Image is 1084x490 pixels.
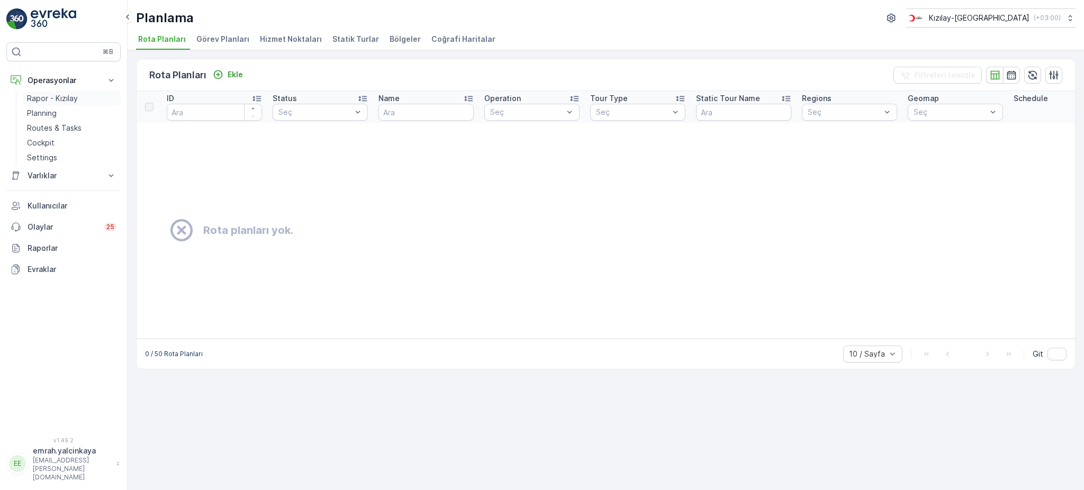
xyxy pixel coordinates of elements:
p: Planlama [136,10,194,26]
h2: Rota planları yok. [203,222,293,238]
span: Coğrafi Haritalar [431,34,495,44]
p: Regions [802,93,832,104]
span: Statik Turlar [332,34,379,44]
p: Schedule [1014,93,1048,104]
p: Planning [27,108,57,119]
button: Operasyonlar [6,70,121,91]
p: ID [167,93,174,104]
a: Olaylar25 [6,216,121,238]
p: Static Tour Name [696,93,760,104]
p: ⌘B [103,48,113,56]
p: Kullanıcılar [28,201,116,211]
span: Bölgeler [390,34,421,44]
p: Seç [490,107,563,117]
p: 0 / 50 Rota Planları [145,350,203,358]
p: Operation [484,93,521,104]
p: Operasyonlar [28,75,100,86]
p: Status [273,93,297,104]
button: EEemrah.yalcinkaya[EMAIL_ADDRESS][PERSON_NAME][DOMAIN_NAME] [6,446,121,482]
input: Ara [696,104,791,121]
a: Settings [23,150,121,165]
a: Evraklar [6,259,121,280]
p: 25 [106,223,114,231]
p: Seç [914,107,987,117]
p: Raporlar [28,243,116,253]
a: Raporlar [6,238,121,259]
p: Name [378,93,400,104]
button: Varlıklar [6,165,121,186]
button: Ekle [209,68,247,81]
p: Varlıklar [28,170,100,181]
p: [EMAIL_ADDRESS][PERSON_NAME][DOMAIN_NAME] [33,456,111,482]
span: Git [1033,349,1043,359]
p: Routes & Tasks [27,123,82,133]
img: logo [6,8,28,30]
button: Kızılay-[GEOGRAPHIC_DATA](+03:00) [906,8,1076,28]
p: Cockpit [27,138,55,148]
span: Görev Planları [196,34,249,44]
span: Hizmet Noktaları [260,34,322,44]
p: Filtreleri temizle [915,70,975,80]
a: Cockpit [23,135,121,150]
p: Seç [808,107,881,117]
p: Evraklar [28,264,116,275]
input: Ara [167,104,262,121]
p: Seç [596,107,669,117]
a: Planning [23,106,121,121]
div: EE [9,455,26,472]
a: Rapor - Kızılay [23,91,121,106]
p: Tour Type [590,93,628,104]
p: Settings [27,152,57,163]
p: ( +03:00 ) [1034,14,1061,22]
a: Routes & Tasks [23,121,121,135]
input: Ara [378,104,474,121]
p: Geomap [908,93,939,104]
p: Kızılay-[GEOGRAPHIC_DATA] [929,13,1029,23]
span: Rota Planları [138,34,186,44]
button: Filtreleri temizle [893,67,982,84]
p: Ekle [228,69,243,80]
span: v 1.49.2 [6,437,121,443]
a: Kullanıcılar [6,195,121,216]
p: Rota Planları [149,68,206,83]
p: Rapor - Kızılay [27,93,78,104]
p: Seç [278,107,351,117]
img: k%C4%B1z%C4%B1lay_jywRncg.png [906,12,925,24]
p: emrah.yalcinkaya [33,446,111,456]
p: Olaylar [28,222,98,232]
img: logo_light-DOdMpM7g.png [31,8,76,30]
